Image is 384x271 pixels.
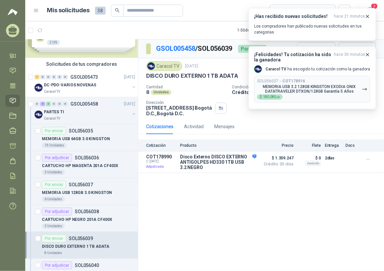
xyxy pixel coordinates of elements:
p: Condición de pago [232,85,381,89]
p: Caracol TV [44,89,60,94]
p: MEMORIA USB 64GB 3.0 KINGSTON [42,136,110,142]
img: Company Logo [147,62,155,70]
p: Crédito 30 días [232,89,381,95]
p: Entrega [325,143,341,148]
p: SOL056036 [75,155,99,160]
h1: Mis solicitudes [47,6,90,15]
h3: ¡Felicidades! Tu cotización ha sido la ganadora [254,52,331,62]
div: Cotizaciones [146,123,173,130]
img: Company Logo [35,84,43,92]
div: 3 Unidades [42,170,65,175]
a: GSOL005458 [156,45,195,52]
span: 180.085 [263,95,280,99]
span: search [115,8,120,13]
span: C: [DATE] [146,159,176,163]
p: 8 [146,89,149,95]
span: ,08 [276,96,280,99]
div: Solicitudes de tus compradores [25,58,138,70]
p: Dirección [146,100,213,105]
div: Actividad [184,123,204,130]
a: Por enviarSOL056037MEMORIA USB 128GB 3.0 KINGSTON6 Unidades [25,178,138,205]
div: Por adjudicar [42,154,72,162]
p: [DATE] [124,74,135,80]
p: Flete [298,143,321,148]
p: Los compradores han publicado nuevas solicitudes en tus categorías. [254,23,370,35]
p: CARTUCHO HP MAGENTA 201A CF403X [42,163,118,169]
p: / SOL056039 [156,44,233,54]
div: Por adjudicar [42,261,72,269]
p: SOL056038 [75,209,99,214]
b: COT178916 [282,79,305,83]
p: Caracol TV [44,116,60,121]
div: 0 [51,75,56,79]
img: Company Logo [254,65,262,73]
div: 0 [63,102,68,106]
div: 0 [46,75,51,79]
p: Cotización [146,143,176,148]
div: 8 Unidades [42,250,65,256]
a: 0 4 3 0 0 0 GSOL005458[DATE] Company LogoPARTES TICaracol TV [35,100,137,121]
p: SOL056040 [75,263,99,268]
p: Disco Externo DISCO EXTERNO ANTIGOLPES HD330 1TB USB 3.2 NEGRO [180,154,256,170]
p: [STREET_ADDRESS] Bogotá D.C. , Bogotá D.C. [146,105,213,116]
span: Crédito 30 días [260,162,294,166]
div: 0 [40,75,45,79]
p: 2 días [325,154,341,162]
div: Caracol TV [146,61,182,71]
span: hace 30 minutos [334,52,365,62]
button: SOL056037→COT178916MEMORIA USB 3.2 128GB KINGSTON EXODIA ONIX DATATRAVELER DTXON/128GB Garantía 5... [254,76,370,103]
a: Por enviarSOL056039DISCO DURO EXTERNO 1 TB ADATA8 Unidades [25,232,138,259]
a: Por adjudicarSOL056038CARTUCHO HP NEGRO 201A CF400X3 Unidades [25,205,138,232]
p: MEMORIA USB 3.2 128GB KINGSTON EXODIA ONIX DATATRAVELER DTXON/128GB Garantía 5 Años [257,84,362,94]
div: Por enviar [42,127,66,135]
div: 6 Unidades [42,197,65,202]
p: Docs [345,143,359,148]
div: 3 Unidades [42,224,65,229]
p: DC-PDO-VARIOS NOVENAS [44,82,96,88]
div: Mensajes [214,123,235,130]
div: 19 Unidades [42,143,67,148]
p: COT178990 [146,154,176,159]
button: ¡Felicidades! Tu cotización ha sido la ganadorahace 30 minutos Company LogoCaracol TV ha escogido... [248,46,376,108]
p: SOL056037 → [257,79,305,84]
span: hace 21 minutos [334,14,365,19]
p: CARTUCHO HP NEGRO 201A CF400X [42,217,112,223]
p: SOL056037 [69,182,93,187]
a: 1 0 0 0 0 0 GSOL005473[DATE] Company LogoDC-PDO-VARIOS NOVENASCaracol TV [35,73,137,94]
div: 4 [40,102,45,106]
img: Logo peakr [8,8,18,16]
span: 3 [371,3,378,9]
div: Unidades [151,90,171,95]
button: ¡Has recibido nuevas solicitudes!hace 21 minutos Los compradores han publicado nuevas solicitudes... [248,8,376,41]
div: Todas [274,7,288,14]
div: 0 [51,102,56,106]
p: SOL056039 [69,236,93,241]
a: Por adjudicarSOL056036CARTUCHO HP MAGENTA 201A CF403X3 Unidades [25,151,138,178]
span: 38 [95,7,106,15]
div: 3 [46,102,51,106]
a: Por enviarSOL056035MEMORIA USB 64GB 3.0 KINGSTON19 Unidades [25,124,138,151]
div: Incluido [305,161,321,166]
p: [DATE] [185,63,198,69]
p: Producto [180,143,256,148]
div: 0 [57,102,62,106]
p: $ 0 [298,154,321,162]
div: 0 [35,102,40,106]
p: DISCO DURO EXTERNO 1 TB ADATA [42,243,109,250]
p: Precio [260,143,294,148]
button: 3 [364,5,376,17]
p: Adjudicada [146,163,176,170]
div: 1 [35,75,40,79]
h3: ¡Has recibido nuevas solicitudes! [254,14,331,19]
p: MEMORIA USB 128GB 3.0 KINGSTON [42,190,112,196]
div: Por adjudicar [42,208,72,216]
div: 0 [63,75,68,79]
p: Cantidad [146,85,227,89]
p: SOL056035 [69,129,93,133]
div: Por enviar [42,181,66,189]
div: 0 [57,75,62,79]
p: [DATE] [124,101,135,107]
span: $ 1.359.247 [260,154,294,162]
p: GSOL005473 [70,75,98,79]
div: 1 - 50 de 180 [237,25,278,36]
